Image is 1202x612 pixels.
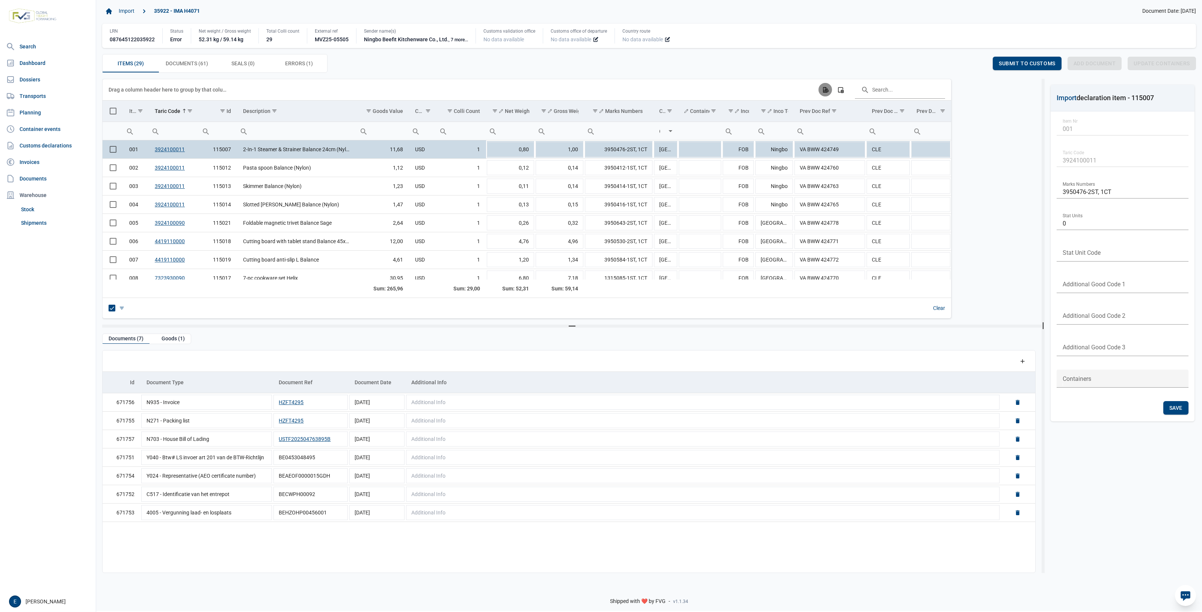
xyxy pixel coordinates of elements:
div: Drag a column header here to group by that column [109,84,229,96]
td: [GEOGRAPHIC_DATA] [755,214,794,232]
td: FOB [722,177,755,195]
span: Show filter options for column 'Net Weight' [492,108,498,114]
td: 4,61 [357,250,409,269]
td: Filter cell [584,122,653,140]
div: LRN [110,28,155,34]
td: Y040 - Btw# LS invoer art 201 van de BTW-Richtlijn [140,448,273,467]
td: VA BWW 424770 [794,269,866,287]
td: [GEOGRAPHIC_DATA] [653,158,678,177]
td: Column Prev Doc Ref [794,101,866,122]
td: [GEOGRAPHIC_DATA] [653,214,678,232]
td: FOB [722,214,755,232]
td: Column Inco Terms Place [755,101,794,122]
div: Search box [123,122,137,140]
a: Customs declarations [3,138,93,153]
td: 115021 [199,214,237,232]
div: Ningbo Beefit Kitchenware Co., Ltd. [364,36,468,44]
a: Transports [3,89,93,104]
td: Filter cell [653,122,678,140]
td: N935 - Invoice [140,393,273,412]
div: Search box [584,122,598,140]
td: 1 [436,195,486,214]
td: Column Inco Terms [722,101,755,122]
div: Export all data to Excel [818,83,832,96]
td: 1,20 [486,250,535,269]
td: Column Marks Numbers [584,101,653,122]
td: Filter cell [237,122,357,140]
span: Document Date: [DATE] [1142,8,1196,15]
td: FOB [722,158,755,177]
img: FVG - Global freight forwarding [6,6,59,26]
td: Column Coo [653,101,678,122]
td: 1 [436,232,486,250]
td: 001 [123,140,149,159]
input: Search in the data grid [855,81,945,99]
td: Skimmer Balance (Nylon) [237,177,357,195]
td: Filter cell [149,122,199,140]
a: 3924100011 [155,165,185,171]
td: USD [409,195,436,214]
a: Dossiers [3,72,93,87]
div: Gross Weight Sum: 59,14 [541,285,578,292]
td: CLE [866,140,911,159]
div: Column Chooser [834,83,847,96]
td: Filter cell [436,122,486,140]
button: HZFT4295 [279,398,304,406]
input: Filter cell [486,122,535,140]
td: 0,14 [535,158,584,177]
div: Save [1163,401,1188,415]
td: 671752 [103,485,140,504]
td: USD [409,214,436,232]
div: Net weight / Gross weight [199,28,251,34]
td: 1 [436,177,486,195]
td: 2,64 [357,214,409,232]
td: USD [409,140,436,159]
td: 1,00 [535,140,584,159]
div: Data grid toolbar [109,350,1029,371]
td: [GEOGRAPHIC_DATA] [755,269,794,287]
div: Search box [722,122,735,140]
td: 4005 - Vergunning laad- en losplaats [140,504,273,522]
div: Goods Value Sum: 265,96 [363,285,403,292]
span: Show filter options for column 'Inco Terms' [728,108,734,114]
td: 002 [123,158,149,177]
td: Filter cell [535,122,584,140]
td: 671756 [103,393,140,412]
td: Filter cell [357,122,409,140]
td: Filter cell [755,122,794,140]
a: Dashboard [3,56,93,71]
td: 2-In-1 Steamer & Strainer Balance 24cm (Nylon) [237,140,357,159]
td: 008 [123,269,149,287]
span: Show filter options for column 'Taric Code' [187,108,193,114]
span: Show filter options for column 'Prev Doc Ref' [831,108,837,114]
div: Search box [199,122,213,140]
td: [GEOGRAPHIC_DATA] [755,250,794,269]
span: Show filter options for column 'Marks Numbers' [592,108,598,114]
span: Show filter options for column 'Currency' [425,108,431,114]
div: Search box [357,122,370,140]
a: 3924100011 [155,183,185,189]
a: 3924100011 [155,201,185,208]
span: Items (29) [118,59,144,68]
a: Documents [3,171,93,186]
span: Documents (61) [166,59,208,68]
td: FOB [722,269,755,287]
td: 1 [436,250,486,269]
td: Ningbo [755,140,794,159]
td: 003 [123,177,149,195]
td: Foldable magnetic trivet Balance Sage [237,214,357,232]
td: Pasta spoon Balance (Nylon) [237,158,357,177]
span: Seals (0) [231,59,255,68]
button: HZFT4295 [279,417,304,424]
button: E [9,595,21,607]
td: Cutting board anti-slip L Balance [237,250,357,269]
td: 3950414-1ST, 1CT [584,177,653,195]
td: Ningbo [755,158,794,177]
td: 1 [436,140,486,159]
div: Search box [866,122,879,140]
td: FOB [722,250,755,269]
td: Column Taric Code [149,101,199,122]
td: 4,76 [486,232,535,250]
td: USD [409,269,436,287]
